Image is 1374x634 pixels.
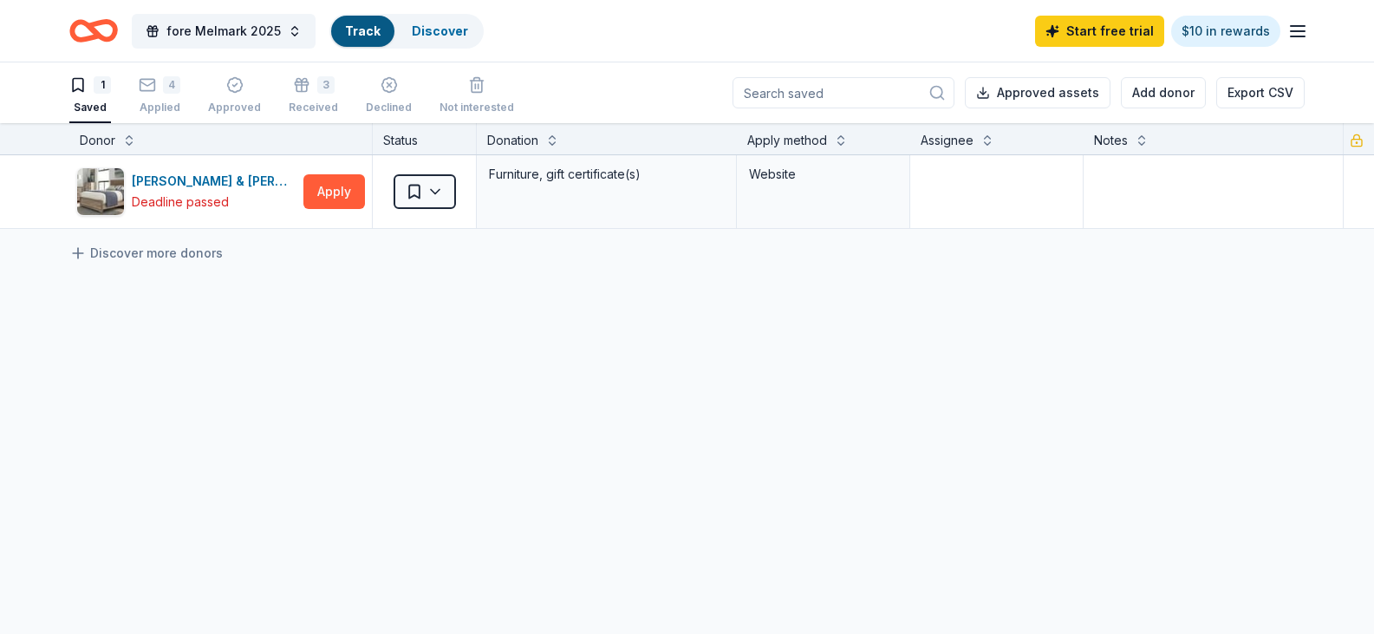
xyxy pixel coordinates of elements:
[440,69,514,123] button: Not interested
[487,130,538,151] div: Donation
[303,174,365,209] button: Apply
[94,76,111,94] div: 1
[139,69,180,123] button: 4Applied
[139,101,180,114] div: Applied
[69,101,111,114] div: Saved
[1216,77,1305,108] button: Export CSV
[373,123,477,154] div: Status
[747,130,827,151] div: Apply method
[487,162,726,186] div: Furniture, gift certificate(s)
[69,243,223,264] a: Discover more donors
[208,101,261,114] div: Approved
[132,14,316,49] button: fore Melmark 2025
[163,76,180,94] div: 4
[77,168,124,215] img: Image for Bernie & Phyl's Furniture
[289,69,338,123] button: 3Received
[132,192,229,212] div: Deadline passed
[1121,77,1206,108] button: Add donor
[76,167,296,216] button: Image for Bernie & Phyl's Furniture[PERSON_NAME] & [PERSON_NAME]'s FurnitureDeadline passed
[1035,16,1164,47] a: Start free trial
[289,101,338,114] div: Received
[1171,16,1280,47] a: $10 in rewards
[749,164,897,185] div: Website
[733,77,954,108] input: Search saved
[440,101,514,114] div: Not interested
[132,171,296,192] div: [PERSON_NAME] & [PERSON_NAME]'s Furniture
[921,130,974,151] div: Assignee
[366,69,412,123] button: Declined
[166,21,281,42] span: fore Melmark 2025
[80,130,115,151] div: Donor
[329,14,484,49] button: TrackDiscover
[1094,130,1128,151] div: Notes
[317,76,335,94] div: 3
[69,69,111,123] button: 1Saved
[412,23,468,38] a: Discover
[965,77,1110,108] button: Approved assets
[69,10,118,51] a: Home
[366,101,412,114] div: Declined
[208,69,261,123] button: Approved
[345,23,381,38] a: Track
